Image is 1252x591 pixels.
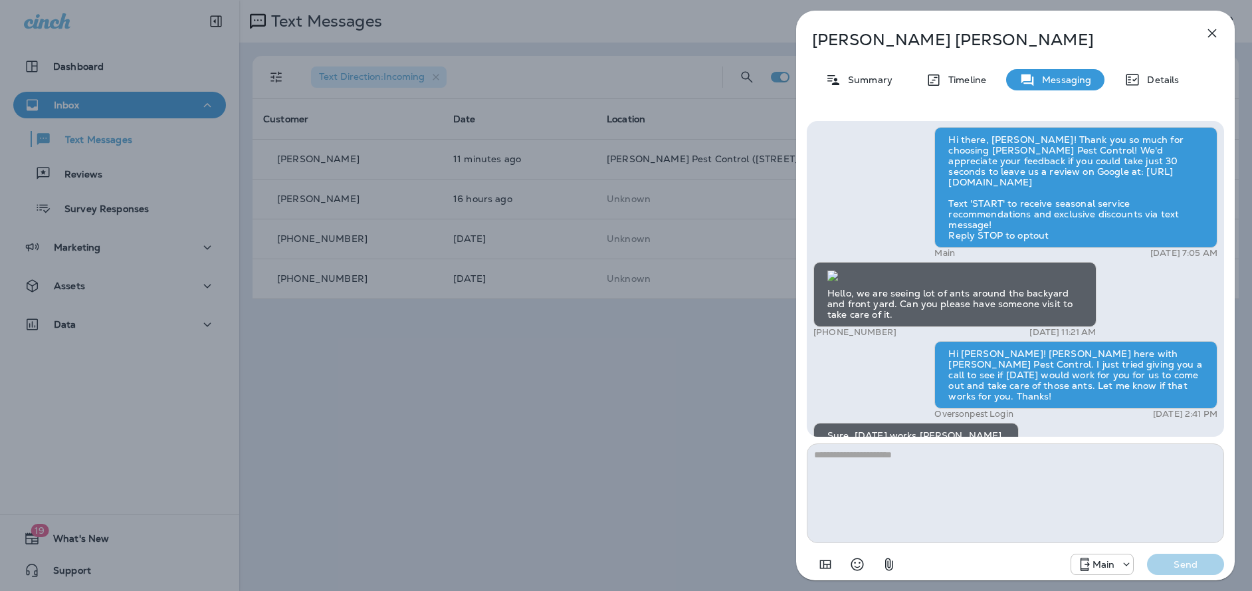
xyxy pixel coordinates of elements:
[1153,409,1217,419] p: [DATE] 2:41 PM
[841,74,892,85] p: Summary
[1150,248,1217,259] p: [DATE] 7:05 AM
[1029,327,1096,338] p: [DATE] 11:21 AM
[1093,559,1115,570] p: Main
[934,341,1217,409] div: Hi [PERSON_NAME]! [PERSON_NAME] here with [PERSON_NAME] Pest Control. I just tried giving you a c...
[813,327,896,338] p: [PHONE_NUMBER]
[934,409,1013,419] p: Oversonpest Login
[813,262,1096,327] div: Hello, we are seeing lot of ants around the backyard and front yard. Can you please have someone ...
[1140,74,1179,85] p: Details
[813,423,1019,448] div: Sure, [DATE] works [PERSON_NAME].
[1071,556,1134,572] div: +1 (480) 400-1835
[844,551,871,578] button: Select an emoji
[942,74,986,85] p: Timeline
[934,127,1217,248] div: Hi there, [PERSON_NAME]! Thank you so much for choosing [PERSON_NAME] Pest Control! We'd apprecia...
[812,31,1175,49] p: [PERSON_NAME] [PERSON_NAME]
[827,271,838,281] img: twilio-download
[934,248,955,259] p: Main
[1035,74,1091,85] p: Messaging
[812,551,839,578] button: Add in a premade template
